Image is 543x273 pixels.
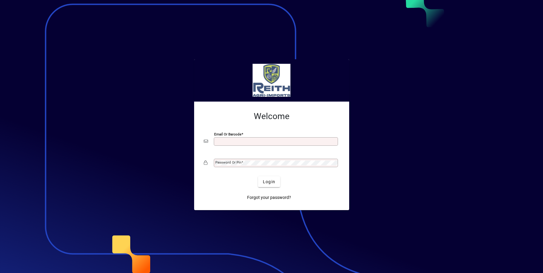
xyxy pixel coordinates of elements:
span: Forgot your password? [247,194,291,201]
button: Login [258,176,280,187]
h2: Welcome [204,111,339,122]
span: Login [263,179,275,185]
a: Forgot your password? [245,192,293,203]
mat-label: Email or Barcode [214,132,241,136]
mat-label: Password or Pin [215,160,241,164]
